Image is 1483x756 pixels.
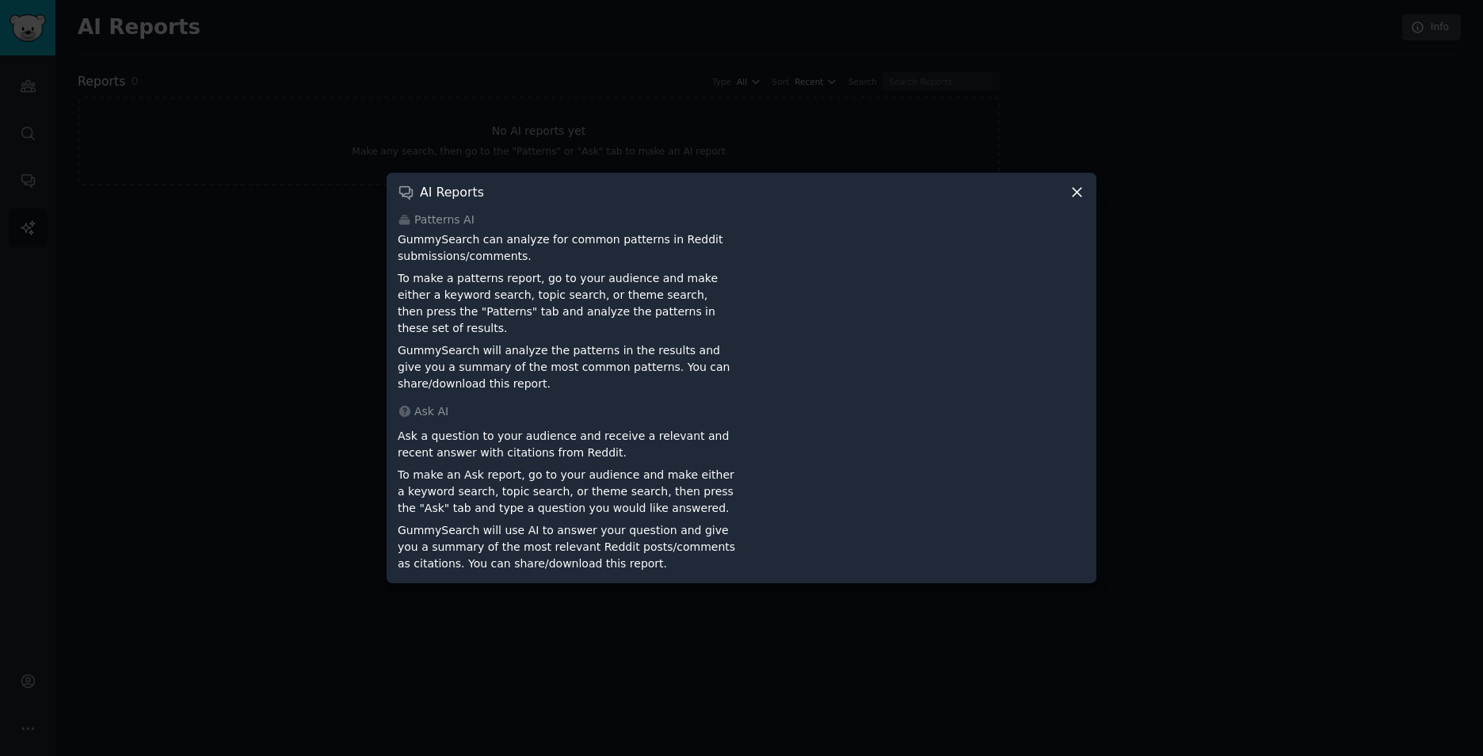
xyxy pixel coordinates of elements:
[398,522,736,572] p: GummySearch will use AI to answer your question and give you a summary of the most relevant Reddi...
[420,184,484,200] h3: AI Reports
[398,231,736,265] p: GummySearch can analyze for common patterns in Reddit submissions/comments.
[398,212,1085,228] div: Patterns AI
[398,403,1085,420] div: Ask AI
[398,270,736,337] p: To make a patterns report, go to your audience and make either a keyword search, topic search, or...
[747,231,1085,374] iframe: YouTube video player
[398,428,736,461] p: Ask a question to your audience and receive a relevant and recent answer with citations from Reddit.
[398,467,736,517] p: To make an Ask report, go to your audience and make either a keyword search, topic search, or the...
[398,342,736,392] p: GummySearch will analyze the patterns in the results and give you a summary of the most common pa...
